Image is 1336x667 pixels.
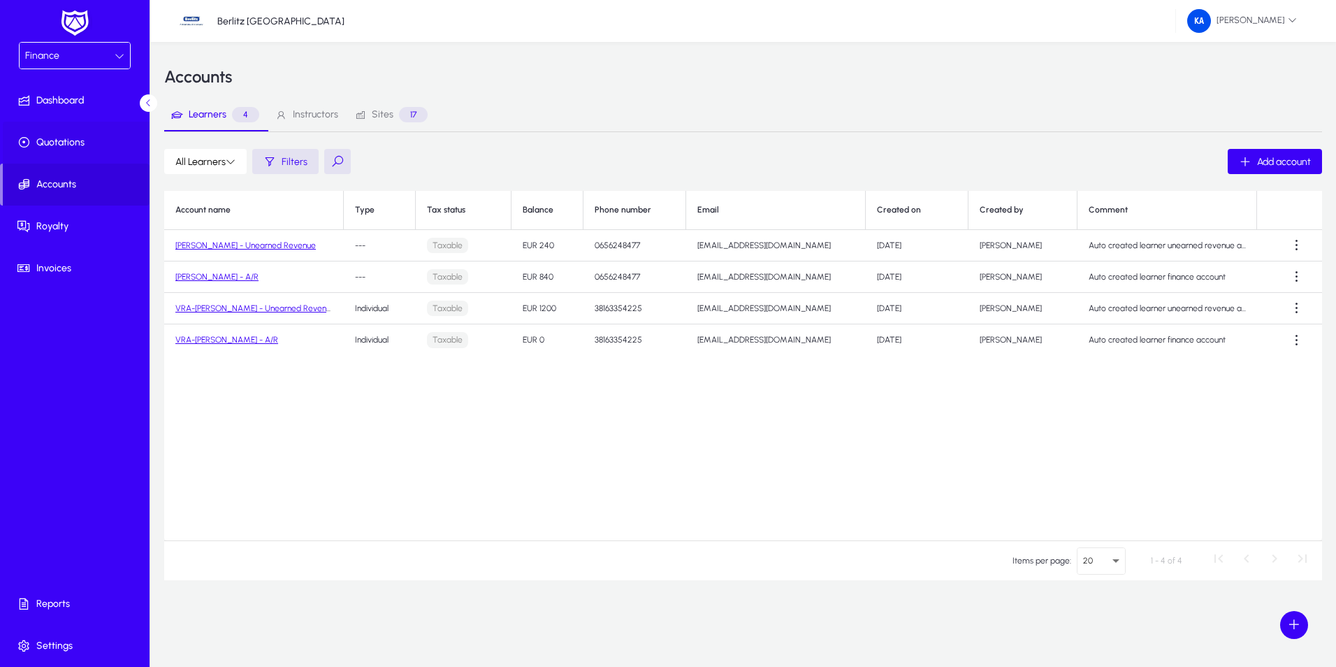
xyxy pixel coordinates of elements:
[3,122,152,164] a: Quotations
[164,540,1322,580] mat-paginator: Select page
[1257,156,1311,168] span: Add account
[3,261,152,275] span: Invoices
[866,261,968,293] td: [DATE]
[1176,8,1308,34] button: [PERSON_NAME]
[3,583,152,625] a: Reports
[427,238,468,254] span: Taxable
[583,191,686,230] th: Phone number
[25,50,59,62] span: Finance
[57,8,92,38] img: white-logo.png
[583,230,686,261] td: 0656248477
[3,178,150,192] span: Accounts
[3,206,152,248] a: Royalty
[164,69,232,85] h3: Accounts
[427,205,465,215] div: Tax status
[252,149,319,174] button: Filters
[175,335,278,345] a: VRA-[PERSON_NAME] - A/R
[344,261,416,293] td: ---
[1089,335,1226,345] span: Auto created learner finance account
[866,293,968,324] td: [DATE]
[178,8,205,34] img: 34.jpg
[164,149,247,174] button: All Learners
[175,156,235,168] span: All Learners
[217,15,344,27] p: Berlitz [GEOGRAPHIC_DATA]
[968,324,1077,356] td: [PERSON_NAME]
[175,241,316,250] a: [PERSON_NAME] - Unearned Revenue
[427,269,468,285] span: Taxable
[1077,191,1257,230] th: Comment
[583,261,686,293] td: 0656248477
[686,230,866,261] td: [EMAIL_ADDRESS][DOMAIN_NAME]
[427,205,499,215] div: Tax status
[1228,149,1322,174] button: Add account
[3,220,152,234] span: Royalty
[686,191,866,230] th: Email
[968,261,1077,293] td: [PERSON_NAME]
[344,230,416,261] td: ---
[686,324,866,356] td: [EMAIL_ADDRESS][DOMAIN_NAME]
[427,332,468,348] span: Taxable
[511,230,583,261] td: EUR 240
[344,191,416,230] th: Type
[3,136,152,150] span: Quotations
[1083,556,1093,566] span: 20
[1012,554,1071,568] div: Items per page:
[968,293,1077,324] td: [PERSON_NAME]
[877,205,957,215] div: Created on
[511,324,583,356] td: EUR 0
[1151,554,1182,568] div: 1 - 4 of 4
[3,625,152,667] a: Settings
[293,110,338,120] span: Instructors
[344,293,416,324] td: Individual
[583,293,686,324] td: 38163354225
[583,324,686,356] td: 38163354225
[175,272,259,282] a: [PERSON_NAME] - A/R
[877,205,921,215] div: Created on
[511,261,583,293] td: EUR 840
[866,230,968,261] td: [DATE]
[3,597,152,611] span: Reports
[511,191,583,230] th: Balance
[175,205,231,215] div: Account name
[175,303,335,313] a: VRA-[PERSON_NAME] - Unearned Revenue
[686,261,866,293] td: [EMAIL_ADDRESS][DOMAIN_NAME]
[282,156,307,168] span: Filters
[232,107,259,122] p: 4
[968,230,1077,261] td: [PERSON_NAME]
[1187,9,1297,33] span: [PERSON_NAME]
[1187,9,1211,33] img: 226.png
[511,293,583,324] td: EUR 1200
[3,94,152,108] span: Dashboard
[3,639,152,653] span: Settings
[866,324,968,356] td: [DATE]
[1089,272,1226,282] span: Auto created learner finance account
[344,324,416,356] td: Individual
[175,205,332,215] div: Account name
[3,248,152,289] a: Invoices
[372,110,393,120] span: Sites
[189,110,226,120] span: Learners
[3,80,152,122] a: Dashboard
[968,191,1077,230] th: Created by
[686,293,866,324] td: [EMAIL_ADDRESS][DOMAIN_NAME]
[427,301,468,317] span: Taxable
[399,107,428,122] p: 17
